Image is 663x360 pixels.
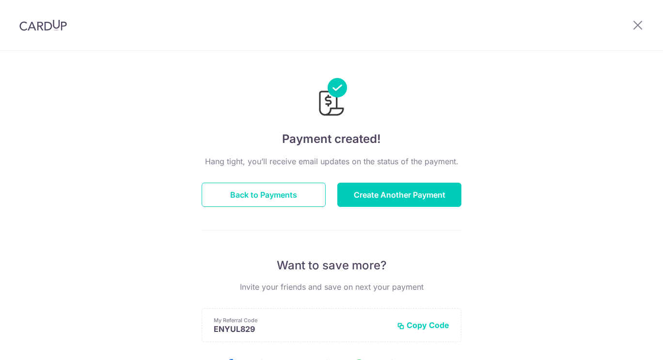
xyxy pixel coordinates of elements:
p: My Referral Code [214,316,389,324]
p: ENYUL829 [214,324,389,334]
button: Create Another Payment [337,183,461,207]
img: CardUp [19,19,67,31]
p: Invite your friends and save on next your payment [202,281,461,293]
p: Hang tight, you’ll receive email updates on the status of the payment. [202,156,461,167]
img: Payments [316,78,347,119]
h4: Payment created! [202,130,461,148]
button: Copy Code [397,320,449,330]
button: Back to Payments [202,183,326,207]
p: Want to save more? [202,258,461,273]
